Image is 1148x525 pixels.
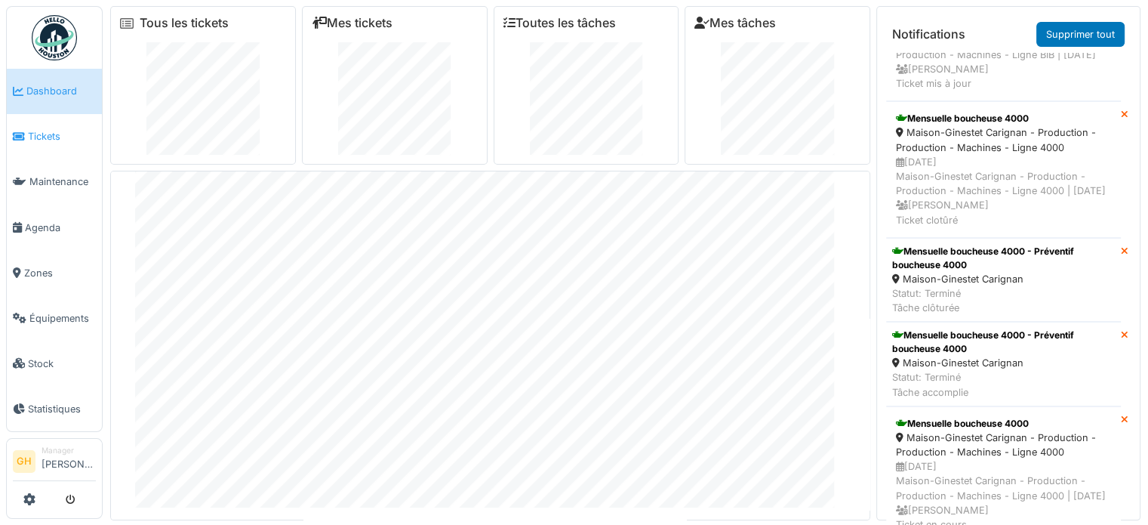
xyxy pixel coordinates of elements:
[896,125,1111,154] div: Maison-Ginestet Carignan - Production - Production - Machines - Ligne 4000
[13,450,35,473] li: GH
[7,159,102,205] a: Maintenance
[312,16,392,30] a: Mes tickets
[896,112,1111,125] div: Mensuelle boucheuse 4000
[42,445,96,477] li: [PERSON_NAME]
[13,445,96,481] a: GH Manager[PERSON_NAME]
[7,205,102,250] a: Agenda
[892,370,1115,399] div: Statut: Terminé Tâche accomplie
[892,356,1115,370] div: Maison-Ginestet Carignan
[32,15,77,60] img: Badge_color-CXgf-gQk.svg
[896,18,1111,91] div: [DATE] Maison-Ginestet Carignan - Production - Production - Machines - Ligne BIB | [DATE] [PERSON...
[886,101,1121,237] a: Mensuelle boucheuse 4000 Maison-Ginestet Carignan - Production - Production - Machines - Ligne 40...
[892,329,1115,356] div: Mensuelle boucheuse 4000 - Préventif boucheuse 4000
[896,155,1111,227] div: [DATE] Maison-Ginestet Carignan - Production - Production - Machines - Ligne 4000 | [DATE] [PERSO...
[7,250,102,295] a: Zones
[694,16,776,30] a: Mes tâches
[892,27,965,42] h6: Notifications
[7,386,102,431] a: Statistiques
[892,286,1115,315] div: Statut: Terminé Tâche clôturée
[28,357,96,371] span: Stock
[1036,22,1125,47] a: Supprimer tout
[7,69,102,114] a: Dashboard
[892,272,1115,286] div: Maison-Ginestet Carignan
[28,402,96,416] span: Statistiques
[29,174,96,189] span: Maintenance
[896,431,1111,459] div: Maison-Ginestet Carignan - Production - Production - Machines - Ligne 4000
[42,445,96,456] div: Manager
[24,266,96,280] span: Zones
[7,114,102,159] a: Tickets
[28,129,96,144] span: Tickets
[886,322,1121,406] a: Mensuelle boucheuse 4000 - Préventif boucheuse 4000 Maison-Ginestet Carignan Statut: TerminéTâche...
[7,295,102,341] a: Équipements
[25,221,96,235] span: Agenda
[503,16,616,30] a: Toutes les tâches
[26,84,96,98] span: Dashboard
[140,16,229,30] a: Tous les tickets
[7,341,102,386] a: Stock
[896,417,1111,431] div: Mensuelle boucheuse 4000
[892,245,1115,272] div: Mensuelle boucheuse 4000 - Préventif boucheuse 4000
[886,238,1121,323] a: Mensuelle boucheuse 4000 - Préventif boucheuse 4000 Maison-Ginestet Carignan Statut: TerminéTâche...
[29,311,96,326] span: Équipements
